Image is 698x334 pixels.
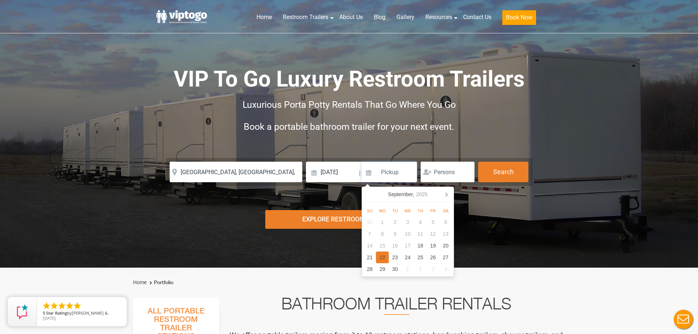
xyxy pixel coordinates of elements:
div: Th [414,206,427,215]
a: About Us [334,9,368,25]
span: [DATE] [43,315,56,321]
div: Mo [376,206,389,215]
div: 17 [401,240,414,252]
div: 1 [401,263,414,275]
div: 25 [414,252,427,263]
div: 9 [389,228,402,240]
a: Resources [420,9,458,25]
button: Live Chat [669,305,698,334]
span: | [359,162,361,185]
div: 10 [401,228,414,240]
li:  [58,301,66,310]
input: Persons [421,162,474,182]
a: Home [133,279,147,285]
li:  [50,301,59,310]
input: Pickup [362,162,417,182]
div: 3 [401,216,414,228]
span: Luxurious Porta Potty Rentals That Go Where You Go [243,99,456,110]
li:  [65,301,74,310]
div: 18 [414,240,427,252]
div: Tu [389,206,402,215]
button: Search [478,162,528,182]
div: 5 [427,216,440,228]
div: 30 [389,263,402,275]
a: Home [251,9,277,25]
div: 20 [439,240,452,252]
div: Sa [439,206,452,215]
div: 12 [427,228,440,240]
div: September, [385,188,431,200]
div: 4 [439,263,452,275]
div: Fr [427,206,440,215]
div: 13 [439,228,452,240]
div: Su [363,206,376,215]
div: 3 [427,263,440,275]
li:  [42,301,51,310]
span: by [43,311,121,316]
div: 23 [389,252,402,263]
div: 2 [389,216,402,228]
a: Blog [368,9,391,25]
div: 28 [363,263,376,275]
div: 11 [414,228,427,240]
input: Delivery [306,162,358,182]
div: 4 [414,216,427,228]
a: Restroom Trailers [277,9,334,25]
div: 27 [439,252,452,263]
input: Where do you need your restroom? [170,162,302,182]
div: 19 [427,240,440,252]
div: 31 [363,216,376,228]
div: 6 [439,216,452,228]
div: 14 [363,240,376,252]
div: 21 [363,252,376,263]
div: 2 [414,263,427,275]
a: Contact Us [458,9,497,25]
a: Book Now [497,9,542,29]
li: Portfolio [148,278,173,287]
div: 7 [363,228,376,240]
div: 22 [376,252,389,263]
div: 16 [389,240,402,252]
div: We [401,206,414,215]
li:  [73,301,82,310]
button: Book Now [502,10,536,25]
div: 8 [376,228,389,240]
span: VIP To Go Luxury Restroom Trailers [174,66,525,92]
span: Book a portable bathroom trailer for your next event. [244,121,454,132]
div: 24 [401,252,414,263]
div: 26 [427,252,440,263]
i: 2025 [416,190,427,199]
div: Explore Restroom Trailers [265,210,433,229]
img: Review Rating [15,304,30,319]
span: Star Rating [46,310,67,316]
div: 29 [376,263,389,275]
span: [PERSON_NAME] &. [72,310,109,316]
div: 15 [376,240,389,252]
a: Gallery [391,9,420,25]
h2: Bathroom Trailer Rentals [229,297,564,315]
span: 5 [43,310,45,316]
div: 1 [376,216,389,228]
